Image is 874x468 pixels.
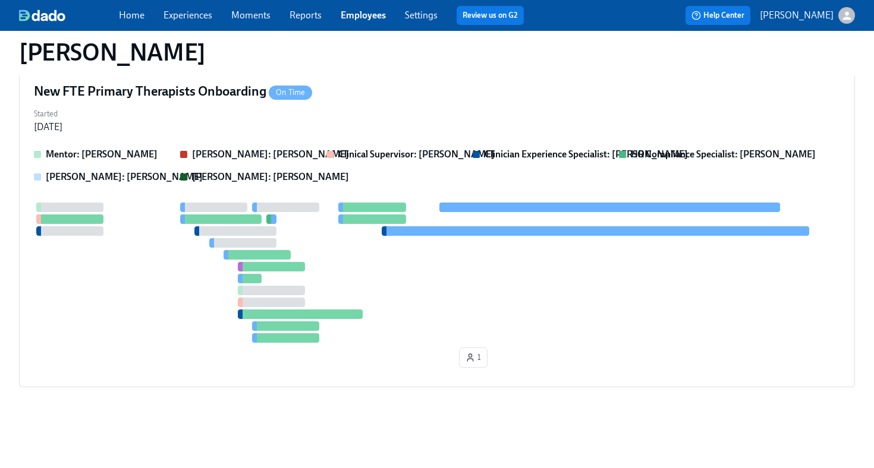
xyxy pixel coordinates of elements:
span: On Time [269,88,312,97]
strong: Mentor: [PERSON_NAME] [46,148,158,160]
label: Started [34,107,62,121]
img: dado [19,10,65,21]
a: Employees [341,10,386,21]
button: Review us on G2 [457,6,524,25]
h4: New FTE Primary Therapists Onboarding [34,83,312,100]
a: Moments [231,10,271,21]
button: 1 [459,347,488,368]
a: Review us on G2 [463,10,518,21]
p: [PERSON_NAME] [760,9,834,22]
strong: [PERSON_NAME]: [PERSON_NAME] [192,171,349,182]
strong: Clinical Supervisor: [PERSON_NAME] [338,148,495,160]
span: Help Center [691,10,744,21]
strong: Clinician Experience Specialist: [PERSON_NAME] [485,148,688,160]
button: Help Center [686,6,750,25]
strong: HR Compliance Specialist: [PERSON_NAME] [631,148,816,160]
a: Settings [405,10,438,21]
a: Reports [290,10,322,21]
h1: [PERSON_NAME] [19,38,206,67]
strong: [PERSON_NAME]: [PERSON_NAME] [46,171,203,182]
a: dado [19,10,119,21]
div: [DATE] [34,121,62,134]
span: 1 [466,352,481,363]
a: Home [119,10,144,21]
strong: [PERSON_NAME]: [PERSON_NAME] [192,148,349,160]
a: Experiences [164,10,212,21]
button: [PERSON_NAME] [760,7,855,24]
